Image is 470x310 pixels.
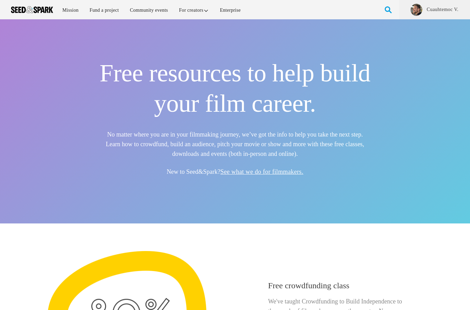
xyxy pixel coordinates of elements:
[410,4,422,16] img: 98ccdcdb78b102e9.png
[85,3,124,18] a: Fund a project
[174,3,214,18] a: For creators
[125,3,173,18] a: Community events
[426,6,459,13] a: Cuauhtemoc V.
[221,168,304,175] a: See what we do for filmmakers.
[215,3,245,18] a: Enterprise
[100,130,370,159] h5: No matter where you are in your filmmaking journey, we’ve got the info to help you take the next ...
[100,167,370,177] h5: New to Seed&Spark?
[268,280,422,291] h4: Free crowdfunding class
[100,58,370,119] h1: Free resources to help build your film career.
[58,3,83,18] a: Mission
[11,6,53,13] img: Seed amp; Spark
